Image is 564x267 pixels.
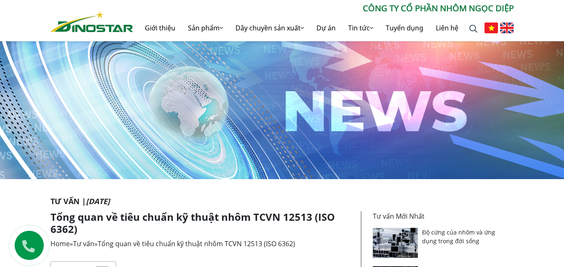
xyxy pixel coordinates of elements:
a: Sản phẩm [182,15,229,41]
p: Tư vấn | [51,196,514,207]
a: Liên hệ [430,15,465,41]
a: Giới thiệu [139,15,182,41]
a: Tuyển dụng [379,15,430,41]
a: Dự án [310,15,342,41]
img: Nhôm Dinostar [51,11,133,32]
img: Độ cứng của nhôm và ứng dụng trong đời sống [373,228,418,258]
span: » » [51,239,295,248]
img: Tiếng Việt [484,22,498,33]
a: Dây chuyền sản xuất [229,15,310,41]
img: English [500,22,514,33]
a: Tin tức [342,15,379,41]
h1: Tổng quan về tiêu chuẩn kỹ thuật nhôm TCVN 12513 (ISO 6362) [51,211,354,235]
a: Home [51,239,70,248]
p: Tư vấn Mới Nhất [373,211,509,221]
img: search [469,25,478,33]
a: Tư vấn [73,239,94,248]
p: CÔNG TY CỔ PHẦN NHÔM NGỌC DIỆP [133,2,514,15]
i: [DATE] [86,196,110,206]
span: Tổng quan về tiêu chuẩn kỹ thuật nhôm TCVN 12513 (ISO 6362) [98,239,295,248]
a: Độ cứng của nhôm và ứng dụng trong đời sống [422,228,495,245]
